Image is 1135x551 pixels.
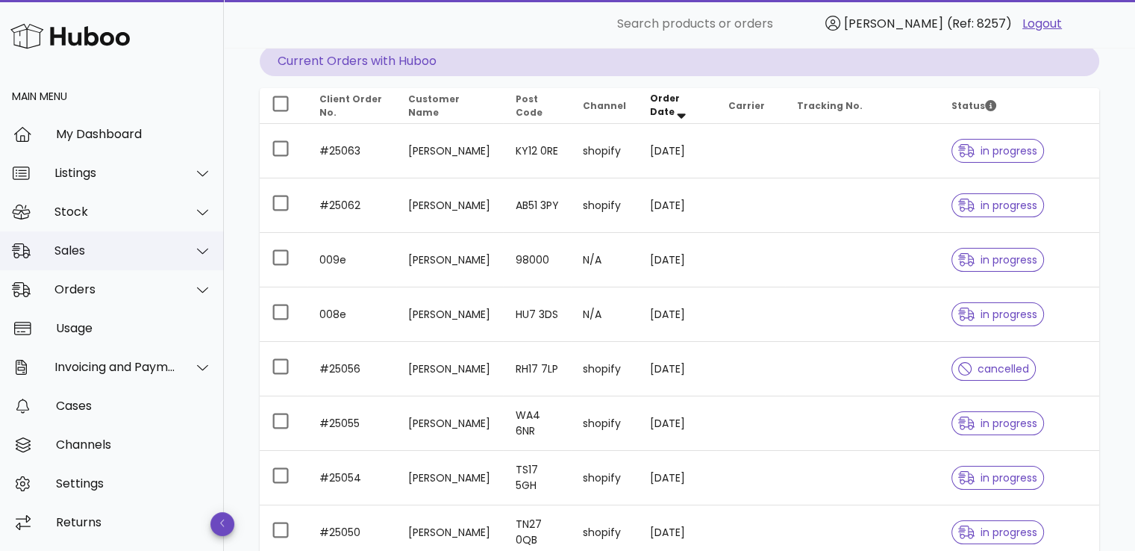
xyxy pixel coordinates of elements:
[54,166,176,180] div: Listings
[10,20,130,52] img: Huboo Logo
[396,124,504,178] td: [PERSON_NAME]
[638,88,716,124] th: Order Date: Sorted descending. Activate to remove sorting.
[260,46,1099,76] p: Current Orders with Huboo
[571,451,638,505] td: shopify
[728,99,765,112] span: Carrier
[958,527,1037,538] span: in progress
[1022,15,1062,33] a: Logout
[56,321,212,335] div: Usage
[571,178,638,233] td: shopify
[571,342,638,396] td: shopify
[307,342,396,396] td: #25056
[307,88,396,124] th: Client Order No.
[396,287,504,342] td: [PERSON_NAME]
[958,255,1037,265] span: in progress
[503,287,570,342] td: HU7 3DS
[638,451,716,505] td: [DATE]
[515,93,542,119] span: Post Code
[951,99,996,112] span: Status
[503,88,570,124] th: Post Code
[716,88,785,124] th: Carrier
[638,233,716,287] td: [DATE]
[939,88,1099,124] th: Status
[503,178,570,233] td: AB51 3PY
[56,127,212,141] div: My Dashboard
[797,99,863,112] span: Tracking No.
[638,124,716,178] td: [DATE]
[396,451,504,505] td: [PERSON_NAME]
[307,233,396,287] td: 009e
[396,178,504,233] td: [PERSON_NAME]
[583,99,626,112] span: Channel
[307,124,396,178] td: #25063
[638,396,716,451] td: [DATE]
[54,243,176,258] div: Sales
[638,178,716,233] td: [DATE]
[958,364,1029,374] span: cancelled
[56,438,212,452] div: Channels
[503,124,570,178] td: KY12 0RE
[844,15,943,32] span: [PERSON_NAME]
[396,342,504,396] td: [PERSON_NAME]
[958,146,1037,156] span: in progress
[54,360,176,374] div: Invoicing and Payments
[571,124,638,178] td: shopify
[650,92,680,118] span: Order Date
[56,399,212,413] div: Cases
[307,287,396,342] td: 008e
[396,396,504,451] td: [PERSON_NAME]
[947,15,1012,32] span: (Ref: 8257)
[638,342,716,396] td: [DATE]
[54,205,176,219] div: Stock
[408,93,460,119] span: Customer Name
[571,233,638,287] td: N/A
[638,287,716,342] td: [DATE]
[396,233,504,287] td: [PERSON_NAME]
[56,476,212,491] div: Settings
[319,93,382,119] span: Client Order No.
[307,396,396,451] td: #25055
[503,342,570,396] td: RH17 7LP
[503,451,570,505] td: TS17 5GH
[958,418,1037,429] span: in progress
[54,282,176,296] div: Orders
[307,451,396,505] td: #25054
[958,200,1037,211] span: in progress
[571,88,638,124] th: Channel
[503,396,570,451] td: WA4 6NR
[958,309,1037,320] span: in progress
[571,396,638,451] td: shopify
[307,178,396,233] td: #25062
[396,88,504,124] th: Customer Name
[785,88,939,124] th: Tracking No.
[571,287,638,342] td: N/A
[958,473,1037,483] span: in progress
[56,515,212,529] div: Returns
[503,233,570,287] td: 98000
